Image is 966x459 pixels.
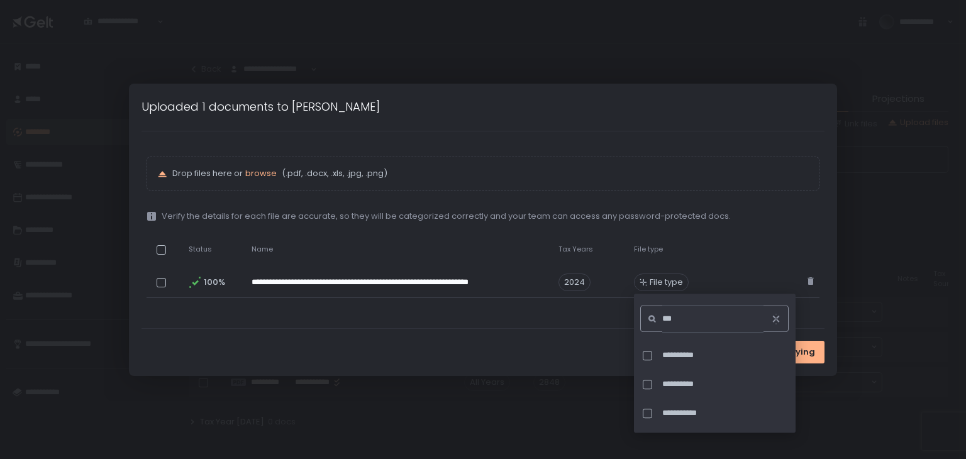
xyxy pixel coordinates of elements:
h1: Uploaded 1 documents to [PERSON_NAME] [142,98,380,115]
p: Drop files here or [172,168,809,179]
button: browse [245,168,277,179]
span: 2024 [558,274,591,291]
span: Status [189,245,212,254]
span: File type [650,277,683,288]
span: 100% [204,277,224,288]
span: (.pdf, .docx, .xls, .jpg, .png) [279,168,387,179]
span: browse [245,167,277,179]
span: Verify the details for each file are accurate, so they will be categorized correctly and your tea... [162,211,731,222]
span: Tax Years [558,245,593,254]
span: Name [252,245,273,254]
span: File type [634,245,663,254]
